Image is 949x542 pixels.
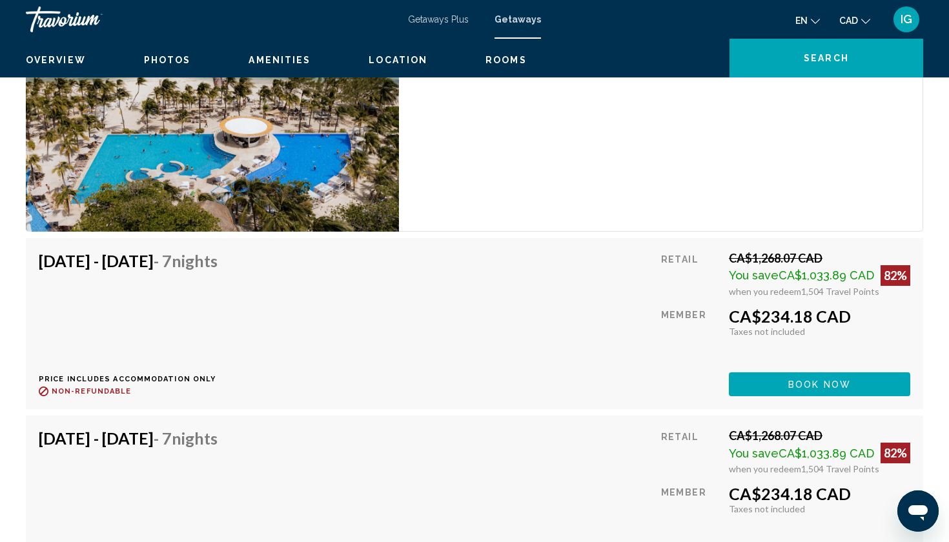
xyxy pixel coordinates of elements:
p: Price includes accommodation only [39,375,227,383]
button: Amenities [249,54,311,66]
span: Book now [788,379,851,390]
a: Getaways Plus [408,14,469,25]
span: Amenities [249,55,311,65]
iframe: Button to launch messaging window [897,490,939,532]
div: Member [661,306,719,363]
span: when you redeem [729,286,801,297]
span: when you redeem [729,463,801,474]
span: 1,504 Travel Points [801,463,879,474]
span: Overview [26,55,86,65]
span: - 7 [154,428,218,448]
span: en [795,15,808,26]
a: Getaways [495,14,541,25]
button: Search [730,39,923,77]
span: Location [369,55,427,65]
button: Overview [26,54,86,66]
span: Nights [172,251,218,270]
div: Member [661,484,719,540]
div: Retail [661,251,719,297]
span: You save [729,268,779,282]
button: User Menu [890,6,923,33]
span: Photos [144,55,191,65]
span: 1,504 Travel Points [801,286,879,297]
div: 82% [881,265,910,286]
span: IG [901,13,912,26]
button: Location [369,54,427,66]
button: Book now [729,372,910,396]
span: Search [804,54,849,64]
span: Rooms [485,55,527,65]
span: - 7 [154,251,218,270]
div: 82% [881,443,910,463]
button: Photos [144,54,191,66]
div: Retail [661,428,719,474]
button: Change currency [839,11,870,30]
span: CA$1,033.89 CAD [779,268,874,282]
div: CA$234.18 CAD [729,484,910,503]
div: CA$1,268.07 CAD [729,428,910,443]
span: CAD [839,15,858,26]
span: You save [729,447,779,460]
h4: [DATE] - [DATE] [39,251,218,270]
span: Taxes not included [729,503,805,514]
span: CA$1,033.89 CAD [779,447,874,460]
span: Taxes not included [729,326,805,337]
span: Non-refundable [52,387,131,396]
button: Change language [795,11,820,30]
span: Nights [172,428,218,448]
div: CA$234.18 CAD [729,306,910,326]
a: Travorium [26,6,395,32]
button: Rooms [485,54,527,66]
div: CA$1,268.07 CAD [729,251,910,265]
h4: [DATE] - [DATE] [39,428,218,448]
